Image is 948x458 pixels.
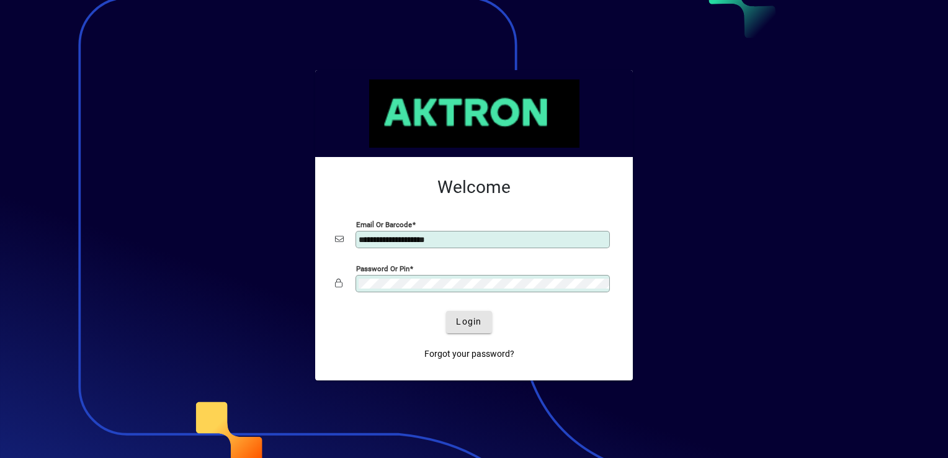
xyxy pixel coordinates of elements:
[456,315,481,328] span: Login
[419,343,519,366] a: Forgot your password?
[335,177,613,198] h2: Welcome
[446,311,491,333] button: Login
[356,220,412,228] mat-label: Email or Barcode
[356,264,409,272] mat-label: Password or Pin
[424,348,514,361] span: Forgot your password?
